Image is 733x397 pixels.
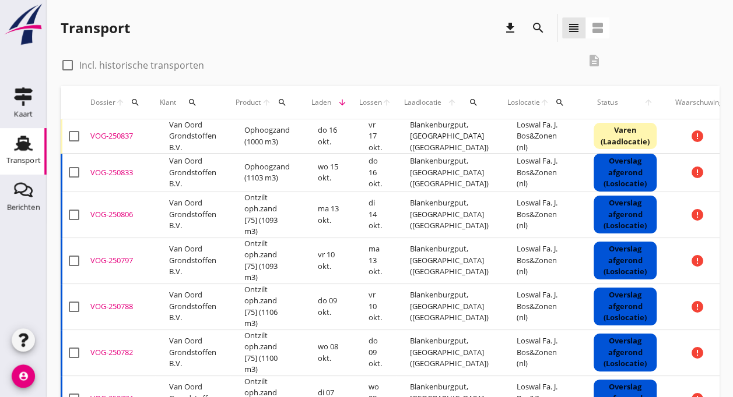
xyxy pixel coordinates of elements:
span: Loswal Fa. J. Bos&Zonen (nl) [517,197,557,231]
div: Overslag afgerond (Loslocatie) [594,334,657,371]
span: Loswal Fa. J. Bos&Zonen (nl) [517,289,557,322]
i: arrow_upward [631,98,667,107]
td: Blankenburgput, [GEOGRAPHIC_DATA] ([GEOGRAPHIC_DATA]) [396,329,503,375]
span: Loswal Fa. J. Bos&Zonen (nl) [517,155,557,189]
span: Loswal Fa. J. Bos&Zonen (nl) [517,243,557,277]
td: Van Oord Grondstoffen B.V. [155,119,230,154]
td: Ontzilt oph.zand [75] (1093 m3) [230,192,304,238]
span: Dossier [90,97,115,108]
img: logo-small.a267ee39.svg [2,3,44,46]
div: VOG-250788 [90,301,150,313]
td: Blankenburgput, [GEOGRAPHIC_DATA] ([GEOGRAPHIC_DATA]) [396,238,503,283]
i: error [690,254,704,268]
span: Loswal Fa. J. Bos&Zonen (nl) [517,119,557,153]
td: vr 10 okt. [304,238,355,283]
div: Berichten [7,203,40,211]
i: error [690,300,704,314]
td: do 16 okt. [304,119,355,154]
div: Overslag afgerond (Loslocatie) [594,154,657,192]
div: VOG-250833 [90,167,150,179]
i: download [503,21,517,35]
td: Van Oord Grondstoffen B.V. [155,329,230,375]
label: Incl. historische transporten [79,59,204,71]
td: Van Oord Grondstoffen B.V. [155,238,230,283]
td: vr 10 okt. [355,283,396,329]
i: error [690,346,704,360]
span: Product [235,97,261,108]
i: search [278,98,287,107]
i: account_circle [12,364,35,388]
td: Blankenburgput, [GEOGRAPHIC_DATA] ([GEOGRAPHIC_DATA]) [396,192,503,238]
span: Laden [308,97,335,108]
div: Transport [61,19,130,37]
span: Loswal Fa. J. Bos&Zonen (nl) [517,335,557,368]
td: di 14 okt. [355,192,396,238]
td: Ophoogzand (1000 m3) [230,119,304,154]
div: Overslag afgerond (Loslocatie) [594,288,657,325]
div: Waarschuwing [675,97,723,108]
i: view_agenda [591,21,605,35]
div: Varen (Laadlocatie) [594,123,657,149]
i: error [690,129,704,143]
div: VOG-250837 [90,130,150,142]
td: vr 17 okt. [355,119,396,154]
td: Van Oord Grondstoffen B.V. [155,192,230,238]
i: search [131,98,140,107]
i: arrow_upward [115,98,125,107]
div: Kaart [14,110,33,118]
td: wo 08 okt. [304,329,355,375]
span: Laadlocatie [401,97,444,108]
div: VOG-250797 [90,255,150,267]
td: Ontzilt oph.zand [75] (1106 m3) [230,283,304,329]
i: error [690,165,704,179]
i: search [469,98,478,107]
i: view_headline [567,21,581,35]
td: ma 13 okt. [355,238,396,283]
td: wo 15 okt. [304,154,355,192]
td: do 09 okt. [355,329,396,375]
td: Ontzilt oph.zand [75] (1093 m3) [230,238,304,283]
span: Loslocatie [507,97,540,108]
span: Lossen [359,97,382,108]
span: Status [584,97,631,108]
i: search [188,98,197,107]
div: Transport [6,157,41,164]
td: Ophoogzand (1103 m3) [230,154,304,192]
i: arrow_upward [540,98,549,107]
div: Overslag afgerond (Loslocatie) [594,242,657,279]
td: do 16 okt. [355,154,396,192]
td: Blankenburgput, [GEOGRAPHIC_DATA] ([GEOGRAPHIC_DATA]) [396,283,503,329]
i: error [690,208,704,222]
div: Klant [160,88,226,116]
i: search [531,21,545,35]
div: VOG-250782 [90,347,150,359]
i: arrow_upward [382,98,391,107]
div: Overslag afgerond (Loslocatie) [594,196,657,233]
td: Ontzilt oph.zand [75] (1100 m3) [230,329,304,375]
div: VOG-250806 [90,209,150,221]
td: do 09 okt. [304,283,355,329]
i: search [555,98,564,107]
td: Van Oord Grondstoffen B.V. [155,154,230,192]
i: arrow_upward [261,98,272,107]
td: Blankenburgput, [GEOGRAPHIC_DATA] ([GEOGRAPHIC_DATA]) [396,154,503,192]
td: Van Oord Grondstoffen B.V. [155,283,230,329]
td: ma 13 okt. [304,192,355,238]
td: Blankenburgput, [GEOGRAPHIC_DATA] ([GEOGRAPHIC_DATA]) [396,119,503,154]
i: arrow_downward [335,98,350,107]
i: arrow_upward [444,98,460,107]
